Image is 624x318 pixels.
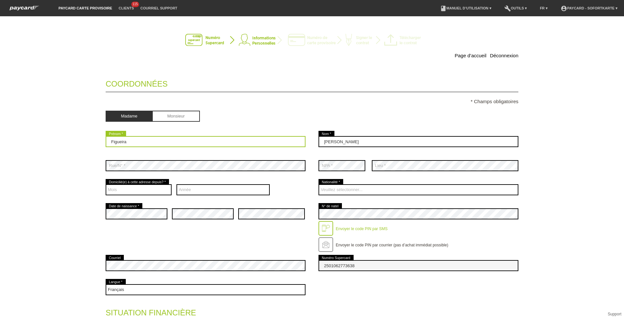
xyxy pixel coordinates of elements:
a: account_circlepaycard - Sofortkarte ▾ [557,6,621,10]
i: account_circle [561,5,567,12]
a: Courriel Support [137,6,180,10]
a: FR ▾ [537,6,551,10]
label: Envoyer le code PIN par SMS [336,227,387,231]
img: paycard Sofortkarte [6,5,42,11]
a: buildOutils ▾ [501,6,530,10]
img: instantcard-v3-fr-2.png [185,34,439,47]
a: Page d’accueil [455,53,487,58]
a: paycard carte provisoire [55,6,115,10]
legend: Coordonnées [106,73,518,92]
label: Envoyer le code PIN par courrier (pas d’achat immédiat possible) [336,243,448,247]
a: paycard Sofortkarte [6,7,42,12]
a: Déconnexion [490,53,518,58]
span: 115 [131,2,139,7]
a: Clients [115,6,137,10]
i: book [440,5,447,12]
i: build [504,5,511,12]
a: bookManuel d’utilisation ▾ [437,6,495,10]
a: Support [608,312,621,316]
p: * Champs obligatoires [106,99,518,104]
